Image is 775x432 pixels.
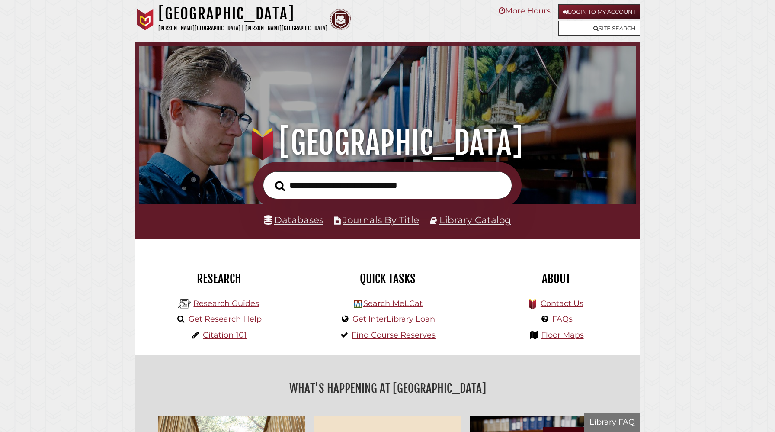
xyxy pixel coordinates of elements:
a: Get Research Help [189,314,262,324]
a: Search MeLCat [363,299,423,308]
h2: Quick Tasks [310,271,465,286]
p: [PERSON_NAME][GEOGRAPHIC_DATA] | [PERSON_NAME][GEOGRAPHIC_DATA] [158,23,327,33]
a: Login to My Account [558,4,640,19]
a: Find Course Reserves [352,330,436,340]
img: Hekman Library Logo [354,300,362,308]
h1: [GEOGRAPHIC_DATA] [151,124,624,162]
button: Search [271,178,289,194]
h2: About [478,271,634,286]
a: Contact Us [541,299,583,308]
h1: [GEOGRAPHIC_DATA] [158,4,327,23]
h2: Research [141,271,297,286]
img: Calvin Theological Seminary [330,9,351,30]
a: Library Catalog [439,214,511,226]
a: Journals By Title [343,214,419,226]
a: FAQs [552,314,573,324]
img: Hekman Library Logo [178,297,191,310]
a: Citation 101 [203,330,247,340]
h2: What's Happening at [GEOGRAPHIC_DATA] [141,378,634,398]
a: More Hours [499,6,551,16]
a: Research Guides [193,299,259,308]
a: Floor Maps [541,330,584,340]
a: Get InterLibrary Loan [352,314,435,324]
a: Databases [264,214,323,226]
a: Site Search [558,21,640,36]
img: Calvin University [135,9,156,30]
i: Search [275,181,285,191]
